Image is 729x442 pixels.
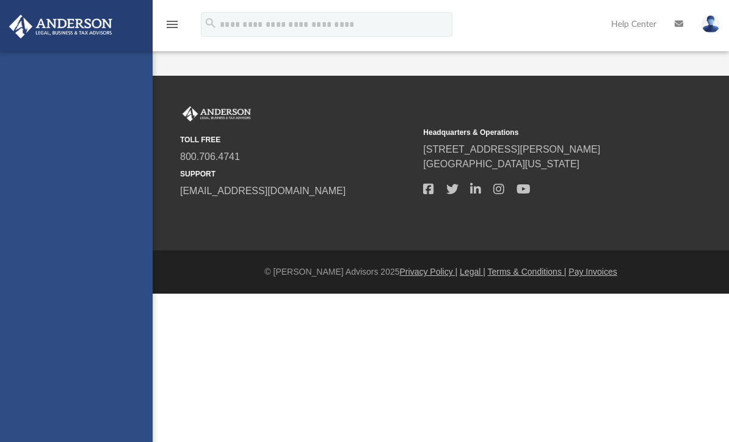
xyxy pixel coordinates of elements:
[180,106,253,122] img: Anderson Advisors Platinum Portal
[400,267,458,277] a: Privacy Policy |
[702,15,720,33] img: User Pic
[568,267,617,277] a: Pay Invoices
[423,127,658,138] small: Headquarters & Operations
[165,23,180,32] a: menu
[180,134,415,145] small: TOLL FREE
[5,15,116,38] img: Anderson Advisors Platinum Portal
[488,267,567,277] a: Terms & Conditions |
[423,144,600,154] a: [STREET_ADDRESS][PERSON_NAME]
[165,17,180,32] i: menu
[153,266,729,278] div: © [PERSON_NAME] Advisors 2025
[180,186,346,196] a: [EMAIL_ADDRESS][DOMAIN_NAME]
[180,168,415,179] small: SUPPORT
[204,16,217,30] i: search
[180,151,240,162] a: 800.706.4741
[460,267,485,277] a: Legal |
[423,159,579,169] a: [GEOGRAPHIC_DATA][US_STATE]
